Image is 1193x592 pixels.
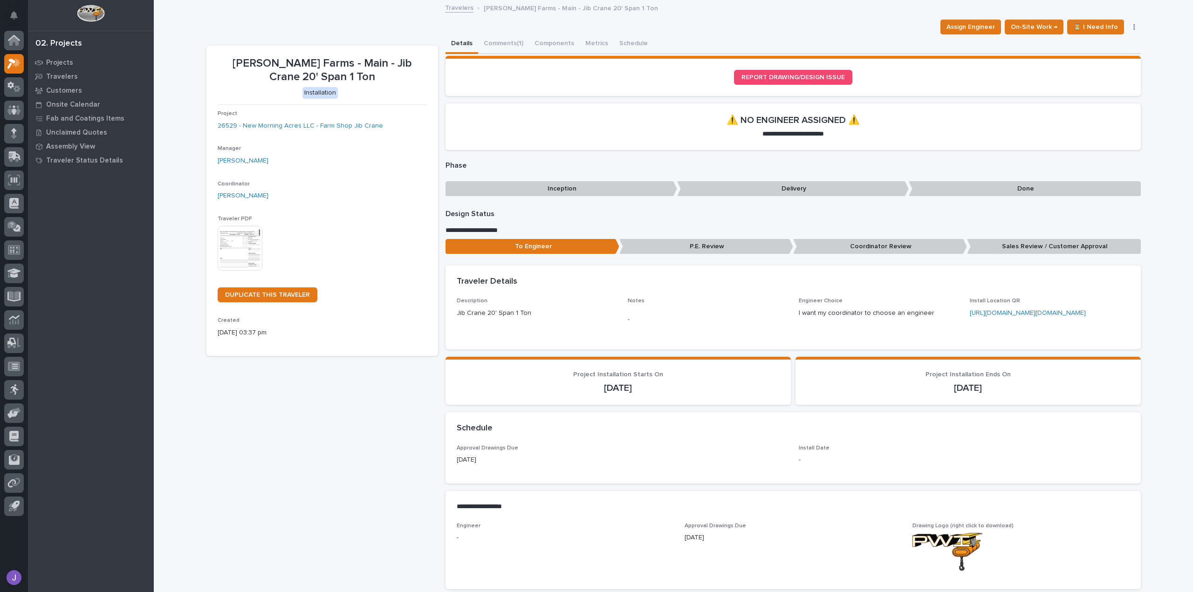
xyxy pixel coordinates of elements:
span: On-Site Work → [1011,21,1057,33]
button: Schedule [614,34,653,54]
button: ⏳ I Need Info [1067,20,1124,34]
button: Components [529,34,580,54]
span: Manager [218,146,241,151]
p: - [799,455,1130,465]
span: Engineer Choice [799,298,843,304]
span: Install Date [799,445,830,451]
p: Inception [446,181,677,197]
button: Comments (1) [478,34,529,54]
span: ⏳ I Need Info [1073,21,1118,33]
span: Traveler PDF [218,216,252,222]
img: Workspace Logo [77,5,104,22]
p: Delivery [677,181,909,197]
button: Metrics [580,34,614,54]
img: 0InrfZzD-ugdl4S4Mhj8rw5ju0aoHDdznjcJ8QKPnfo [912,533,982,571]
span: Drawing Logo (right click to download) [912,523,1014,529]
span: Project Installation Ends On [926,371,1011,378]
h2: Schedule [457,423,493,434]
div: 02. Projects [35,39,82,49]
span: REPORT DRAWING/DESIGN ISSUE [741,74,845,81]
a: Projects [28,55,154,69]
span: Created [218,318,240,323]
button: Assign Engineer [940,20,1001,34]
p: To Engineer [446,239,619,254]
p: [DATE] [685,533,901,543]
p: Assembly View [46,143,95,151]
button: On-Site Work → [1005,20,1063,34]
div: Notifications [12,11,24,26]
span: Assign Engineer [946,21,995,33]
a: Fab and Coatings Items [28,111,154,125]
p: Onsite Calendar [46,101,100,109]
span: Project [218,111,237,116]
p: Jib Crane 20' Span 1 Ton [457,308,617,318]
p: [DATE] [457,455,788,465]
a: DUPLICATE THIS TRAVELER [218,287,317,302]
p: Traveler Status Details [46,157,123,165]
span: Approval Drawings Due [457,445,518,451]
a: Assembly View [28,139,154,153]
p: [PERSON_NAME] Farms - Main - Jib Crane 20' Span 1 Ton [484,2,658,13]
a: Travelers [445,2,473,13]
a: REPORT DRAWING/DESIGN ISSUE [734,70,852,85]
span: Approval Drawings Due [685,523,746,529]
p: I want my coordinator to choose an engineer [799,308,959,318]
p: [DATE] 03:37 pm [218,328,427,338]
h2: ⚠️ NO ENGINEER ASSIGNED ⚠️ [727,115,860,126]
h2: Traveler Details [457,277,517,287]
span: Description [457,298,487,304]
p: Fab and Coatings Items [46,115,124,123]
p: [DATE] [807,382,1130,394]
span: Notes [628,298,644,304]
p: Projects [46,59,73,67]
a: 26529 - New Morning Acres LLC - Farm Shop Jib Crane [218,121,383,131]
a: Customers [28,83,154,97]
p: - [628,315,788,325]
span: Install Location QR [970,298,1020,304]
p: Unclaimed Quotes [46,129,107,137]
p: Travelers [46,73,78,81]
span: Project Installation Starts On [573,371,663,378]
button: users-avatar [4,568,24,587]
span: Coordinator [218,181,250,187]
a: [PERSON_NAME] [218,156,268,166]
div: Installation [302,87,338,99]
a: Traveler Status Details [28,153,154,167]
a: Onsite Calendar [28,97,154,111]
p: - [457,533,673,543]
p: Sales Review / Customer Approval [967,239,1141,254]
button: Details [446,34,478,54]
p: [PERSON_NAME] Farms - Main - Jib Crane 20' Span 1 Ton [218,57,427,84]
span: Engineer [457,523,480,529]
p: Design Status [446,210,1141,218]
p: [DATE] [457,382,780,394]
p: Done [909,181,1140,197]
p: Customers [46,87,82,95]
p: Phase [446,161,1141,170]
p: Coordinator Review [793,239,967,254]
p: P.E. Review [619,239,793,254]
a: Travelers [28,69,154,83]
a: Unclaimed Quotes [28,125,154,139]
a: [PERSON_NAME] [218,191,268,201]
span: DUPLICATE THIS TRAVELER [225,292,310,298]
button: Notifications [4,6,24,25]
a: [URL][DOMAIN_NAME][DOMAIN_NAME] [970,310,1086,316]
